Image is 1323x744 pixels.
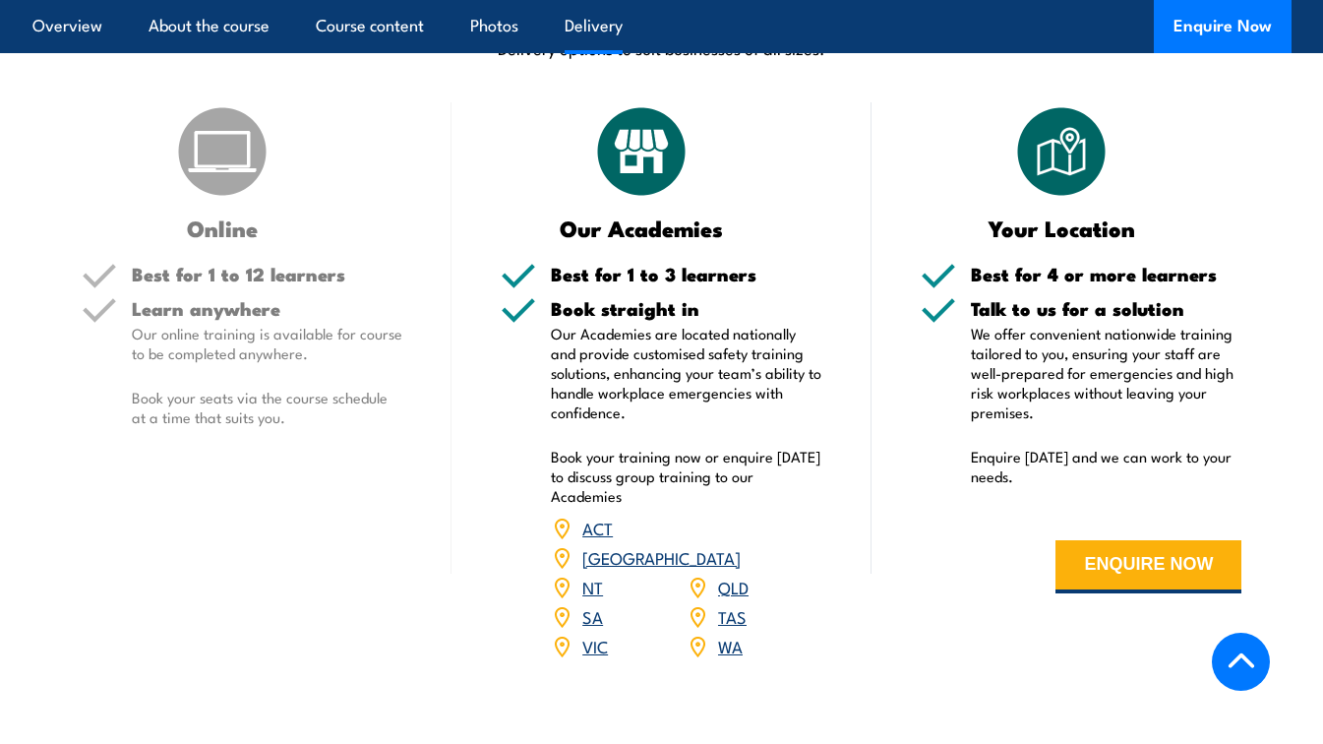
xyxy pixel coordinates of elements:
a: VIC [582,634,608,657]
a: TAS [718,604,747,628]
a: WA [718,634,743,657]
p: Enquire [DATE] and we can work to your needs. [971,447,1242,486]
h5: Best for 4 or more learners [971,265,1242,283]
h3: Our Academies [501,217,783,239]
a: [GEOGRAPHIC_DATA] [582,545,741,569]
h3: Your Location [921,217,1203,239]
h3: Online [82,217,364,239]
h5: Best for 1 to 3 learners [551,265,822,283]
a: NT [582,575,603,598]
a: ACT [582,516,613,539]
button: ENQUIRE NOW [1055,540,1241,593]
p: Book your seats via the course schedule at a time that suits you. [132,388,403,427]
p: Our Academies are located nationally and provide customised safety training solutions, enhancing ... [551,324,822,422]
h5: Learn anywhere [132,299,403,318]
h5: Talk to us for a solution [971,299,1242,318]
a: SA [582,604,603,628]
p: We offer convenient nationwide training tailored to you, ensuring your staff are well-prepared fo... [971,324,1242,422]
a: QLD [718,575,749,598]
p: Our online training is available for course to be completed anywhere. [132,324,403,363]
h5: Book straight in [551,299,822,318]
p: Book your training now or enquire [DATE] to discuss group training to our Academies [551,447,822,506]
h5: Best for 1 to 12 learners [132,265,403,283]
